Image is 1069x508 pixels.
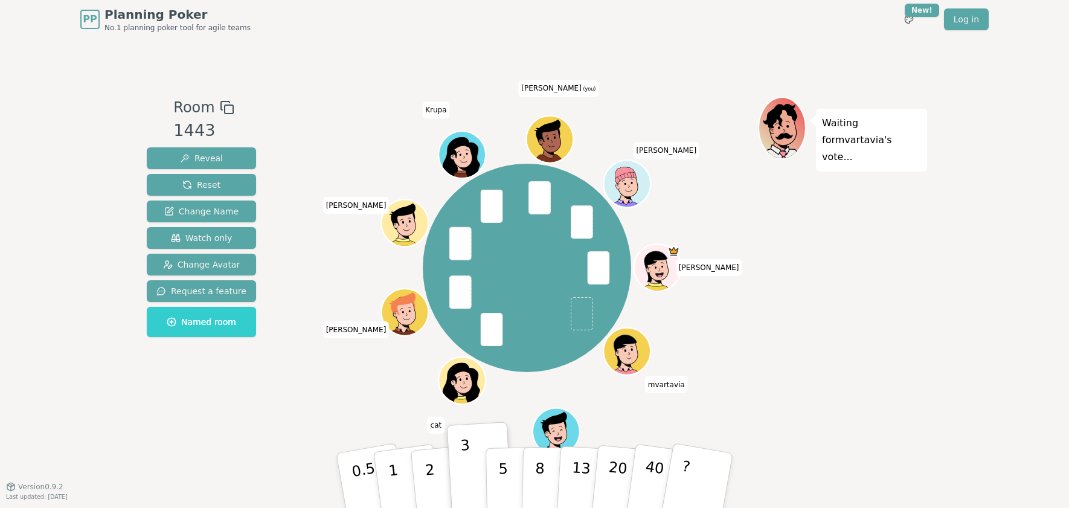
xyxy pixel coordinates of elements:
[676,259,742,276] span: Click to change your name
[323,197,390,214] span: Click to change your name
[428,417,445,434] span: Click to change your name
[173,118,234,143] div: 1443
[164,205,239,217] span: Change Name
[905,4,939,17] div: New!
[633,143,699,159] span: Click to change your name
[156,285,246,297] span: Request a feature
[147,201,256,222] button: Change Name
[667,246,679,258] span: John is the host
[147,307,256,337] button: Named room
[147,147,256,169] button: Reveal
[171,232,233,244] span: Watch only
[518,80,599,97] span: Click to change your name
[645,376,688,393] span: Click to change your name
[822,115,921,166] p: Waiting for mvartavia 's vote...
[582,87,596,92] span: (you)
[182,179,220,191] span: Reset
[147,254,256,275] button: Change Avatar
[163,259,240,271] span: Change Avatar
[80,6,251,33] a: PPPlanning PokerNo.1 planning poker tool for agile teams
[6,482,63,492] button: Version0.9.2
[422,102,449,119] span: Click to change your name
[83,12,97,27] span: PP
[147,174,256,196] button: Reset
[898,8,920,30] button: New!
[167,316,236,328] span: Named room
[527,117,571,161] button: Click to change your avatar
[104,6,251,23] span: Planning Poker
[460,437,474,503] p: 3
[180,152,223,164] span: Reveal
[173,97,214,118] span: Room
[323,321,390,338] span: Click to change your name
[147,227,256,249] button: Watch only
[6,494,68,500] span: Last updated: [DATE]
[147,280,256,302] button: Request a feature
[944,8,989,30] a: Log in
[18,482,63,492] span: Version 0.9.2
[104,23,251,33] span: No.1 planning poker tool for agile teams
